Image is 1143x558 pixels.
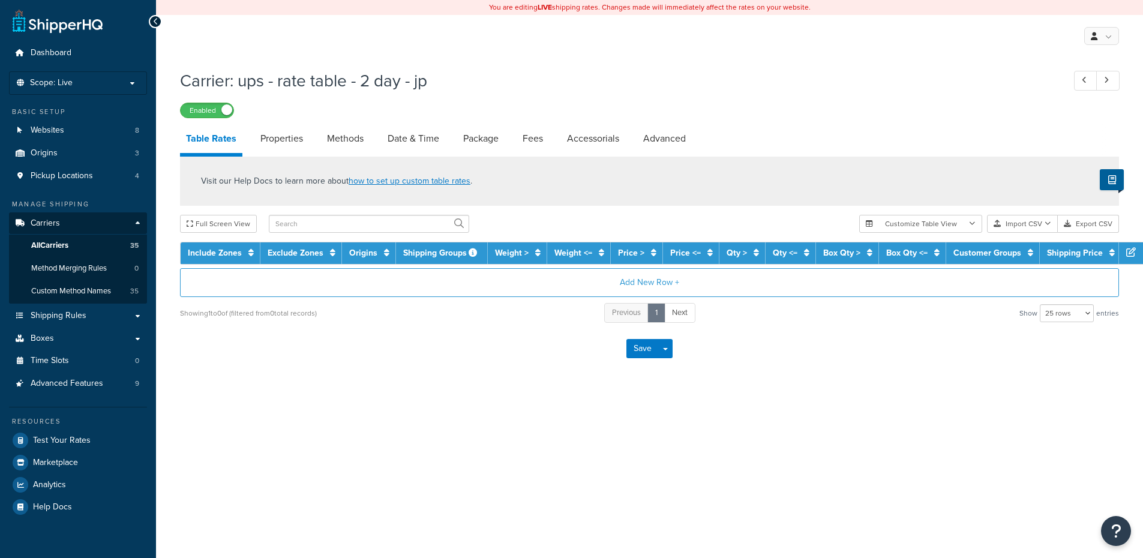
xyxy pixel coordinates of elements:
[135,125,139,136] span: 8
[773,247,797,259] a: Qty <=
[637,124,692,153] a: Advanced
[1096,305,1119,322] span: entries
[180,268,1119,297] button: Add New Row +
[180,305,317,322] div: Showing 1 to 0 of (filtered from 0 total records)
[495,247,529,259] a: Weight >
[9,373,147,395] a: Advanced Features9
[1019,305,1037,322] span: Show
[9,235,147,257] a: AllCarriers35
[612,307,641,318] span: Previous
[135,356,139,366] span: 0
[33,458,78,468] span: Marketplace
[9,280,147,302] li: Custom Method Names
[382,124,445,153] a: Date & Time
[1100,169,1124,190] button: Show Help Docs
[31,379,103,389] span: Advanced Features
[9,119,147,142] a: Websites8
[269,215,469,233] input: Search
[31,148,58,158] span: Origins
[9,142,147,164] a: Origins3
[1074,71,1097,91] a: Previous Record
[9,165,147,187] a: Pickup Locations4
[135,171,139,181] span: 4
[31,241,68,251] span: All Carriers
[9,257,147,280] a: Method Merging Rules0
[9,199,147,209] div: Manage Shipping
[9,165,147,187] li: Pickup Locations
[647,303,665,323] a: 1
[561,124,625,153] a: Accessorials
[9,373,147,395] li: Advanced Features
[823,247,860,259] a: Box Qty >
[201,175,472,188] p: Visit our Help Docs to learn more about .
[134,263,139,274] span: 0
[31,171,93,181] span: Pickup Locations
[517,124,549,153] a: Fees
[727,247,747,259] a: Qty >
[9,212,147,235] a: Carriers
[31,334,54,344] span: Boxes
[130,286,139,296] span: 35
[9,257,147,280] li: Method Merging Rules
[670,247,701,259] a: Price <=
[554,247,592,259] a: Weight <=
[9,452,147,473] a: Marketplace
[135,379,139,389] span: 9
[859,215,982,233] button: Customize Table View
[31,218,60,229] span: Carriers
[664,303,695,323] a: Next
[9,328,147,350] a: Boxes
[30,78,73,88] span: Scope: Live
[9,496,147,518] a: Help Docs
[1058,215,1119,233] button: Export CSV
[33,502,72,512] span: Help Docs
[953,247,1021,259] a: Customer Groups
[626,339,659,358] button: Save
[9,350,147,372] li: Time Slots
[886,247,928,259] a: Box Qty <=
[9,42,147,64] a: Dashboard
[618,247,644,259] a: Price >
[349,175,470,187] a: how to set up custom table rates
[9,474,147,496] a: Analytics
[181,103,233,118] label: Enabled
[31,311,86,321] span: Shipping Rules
[9,280,147,302] a: Custom Method Names35
[188,247,242,259] a: Include Zones
[9,430,147,451] a: Test Your Rates
[1096,71,1120,91] a: Next Record
[31,263,107,274] span: Method Merging Rules
[987,215,1058,233] button: Import CSV
[9,416,147,427] div: Resources
[180,215,257,233] button: Full Screen View
[268,247,323,259] a: Exclude Zones
[254,124,309,153] a: Properties
[1101,516,1131,546] button: Open Resource Center
[31,125,64,136] span: Websites
[180,69,1052,92] h1: Carrier: ups - rate table - 2 day - jp
[180,124,242,157] a: Table Rates
[321,124,370,153] a: Methods
[9,107,147,117] div: Basic Setup
[31,356,69,366] span: Time Slots
[135,148,139,158] span: 3
[31,286,111,296] span: Custom Method Names
[538,2,552,13] b: LIVE
[9,142,147,164] li: Origins
[457,124,505,153] a: Package
[672,307,688,318] span: Next
[9,350,147,372] a: Time Slots0
[9,212,147,304] li: Carriers
[349,247,377,259] a: Origins
[9,305,147,327] a: Shipping Rules
[130,241,139,251] span: 35
[33,480,66,490] span: Analytics
[31,48,71,58] span: Dashboard
[604,303,649,323] a: Previous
